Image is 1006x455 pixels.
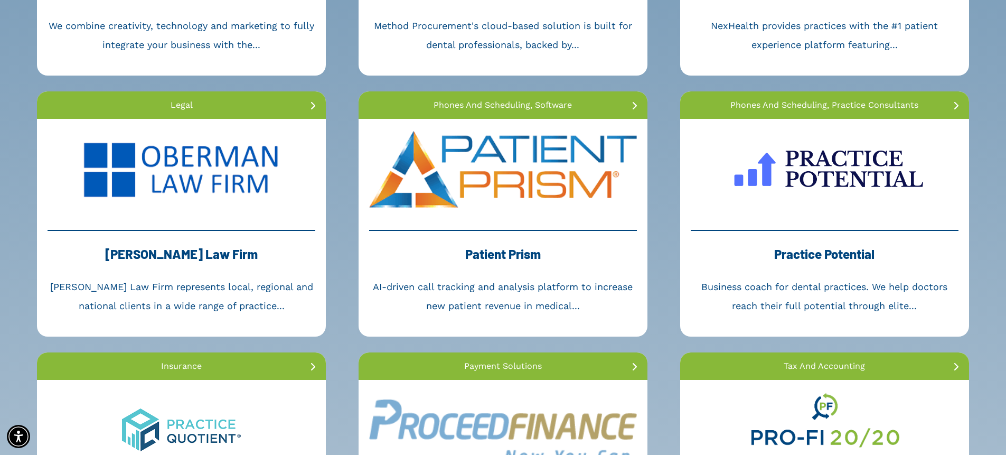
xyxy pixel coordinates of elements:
div: [PERSON_NAME] Law Firm [48,242,315,277]
div: Practice Potential [691,242,958,277]
div: We combine creativity, technology and marketing to fully integrate your business with the... [48,16,315,54]
div: AI-driven call tracking and analysis platform to increase new patient revenue in medical... [369,277,637,315]
div: Method Procurement's cloud-based solution is built for dental professionals, backed by... [369,16,637,54]
div: Business coach for dental practices. We help doctors reach their full potential through elite... [691,277,958,315]
div: [PERSON_NAME] Law Firm represents local, regional and national clients in a wide range of practic... [48,277,315,315]
div: NexHealth provides practices with the #1 patient experience platform featuring... [691,16,958,54]
div: Patient Prism [369,242,637,277]
div: Accessibility Menu [7,425,30,448]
